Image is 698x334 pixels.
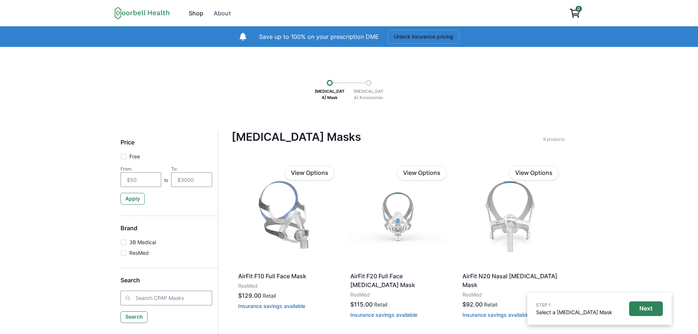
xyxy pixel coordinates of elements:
button: Apply [121,193,145,205]
button: Unlock insurance pricing [388,30,459,44]
button: Insurance savings available [462,312,529,318]
p: Retail [374,301,387,308]
p: [MEDICAL_DATA] Mask [311,86,348,103]
p: $115.00 [350,300,373,309]
p: Free [129,153,140,160]
div: About [214,9,231,18]
p: STEP 1 [536,302,612,308]
img: qluskaolc0vmb5545ivdjalrf36t [347,164,448,267]
p: Next [639,305,653,312]
input: Search CPAP Masks [121,291,212,305]
button: Search [121,311,148,323]
button: Insurance savings available [238,303,305,309]
p: $92.00 [462,300,483,309]
a: AirFit F10 Full Face MaskResMed$129.00RetailInsurance savings available [235,164,336,315]
p: [MEDICAL_DATA] Accessories [350,86,387,103]
a: View Options [285,166,335,180]
button: Insurance savings available [350,312,417,318]
p: Retail [263,292,276,300]
h5: Price [121,139,212,153]
h5: Brand [121,225,212,238]
h4: [MEDICAL_DATA] Masks [232,130,543,143]
div: To: [171,166,212,172]
p: AirFit F20 Full Face [MEDICAL_DATA] Mask [350,272,446,289]
p: to [164,177,168,187]
input: $3000 [171,172,212,187]
div: Shop [189,9,203,18]
img: 4pje1hkkxsob15gr7pq4alot8wd6 [459,164,561,267]
div: From: [121,166,162,172]
input: $50 [121,172,162,187]
a: AirFit N20 Nasal [MEDICAL_DATA] MaskResMed$92.00RetailInsurance savings available [459,164,561,323]
span: 0 [576,6,582,12]
p: ResMed [462,291,558,298]
p: ResMed [129,249,149,257]
p: Retail [484,301,497,308]
p: 9 products [543,136,565,143]
p: ResMed [238,282,333,290]
p: Save up to 100% on your prescription DME [259,32,379,41]
a: View Options [509,166,559,180]
img: h0wlwdflbxm64pna92cc932tt8ut [235,164,336,267]
h5: Search [121,277,212,290]
p: AirFit F10 Full Face Mask [238,272,333,280]
a: View cart [566,6,584,21]
a: Shop [184,6,208,21]
p: AirFit N20 Nasal [MEDICAL_DATA] Mask [462,272,558,289]
p: $129.00 [238,291,261,300]
a: About [209,6,235,21]
a: AirFit F20 Full Face [MEDICAL_DATA] MaskResMed$115.00RetailInsurance savings available [347,164,448,323]
a: Select a [MEDICAL_DATA] Mask [536,309,612,315]
a: View Options [397,166,447,180]
p: 3B Medical [129,238,156,246]
button: Next [629,301,663,316]
p: ResMed [350,291,446,298]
